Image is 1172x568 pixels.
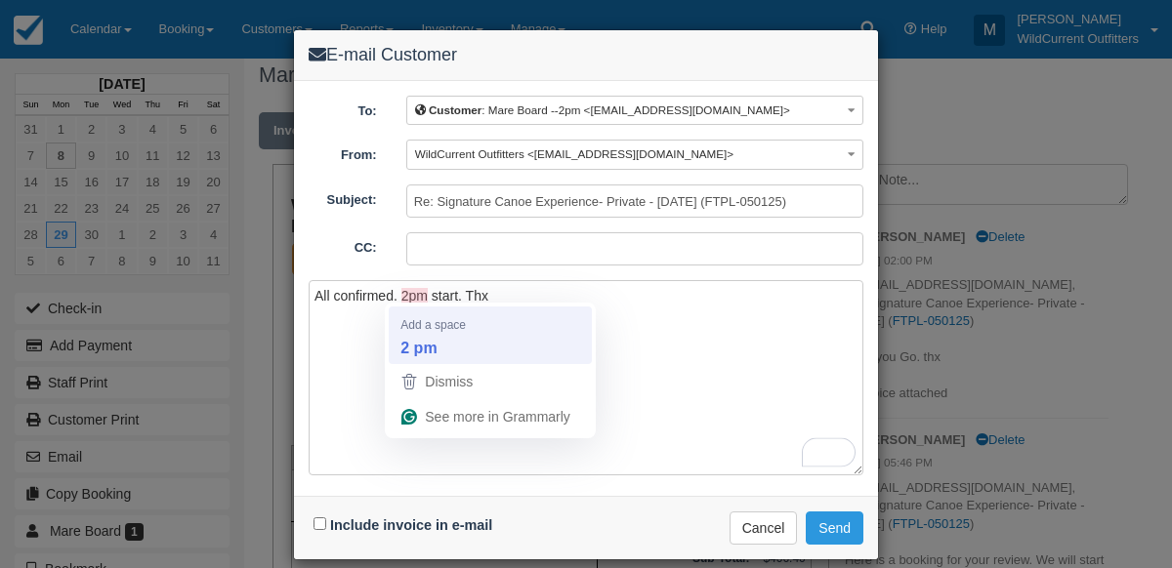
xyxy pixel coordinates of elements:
label: To: [294,96,392,121]
textarea: To enrich screen reader interactions, please activate Accessibility in Grammarly extension settings [309,280,863,475]
span: WildCurrent Outfitters <[EMAIL_ADDRESS][DOMAIN_NAME]> [415,147,733,160]
button: Cancel [730,511,798,545]
h4: E-mail Customer [309,45,863,65]
button: WildCurrent Outfitters <[EMAIL_ADDRESS][DOMAIN_NAME]> [406,140,863,170]
label: Subject: [294,184,392,210]
label: Include invoice in e-mail [330,517,492,533]
label: CC: [294,232,392,258]
b: Customer [429,103,481,116]
button: Customer: Mare Board --2pm <[EMAIL_ADDRESS][DOMAIN_NAME]> [406,96,863,126]
span: : Mare Board --2pm <[EMAIL_ADDRESS][DOMAIN_NAME]> [415,103,790,116]
label: From: [294,140,392,165]
button: Send [806,511,863,545]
